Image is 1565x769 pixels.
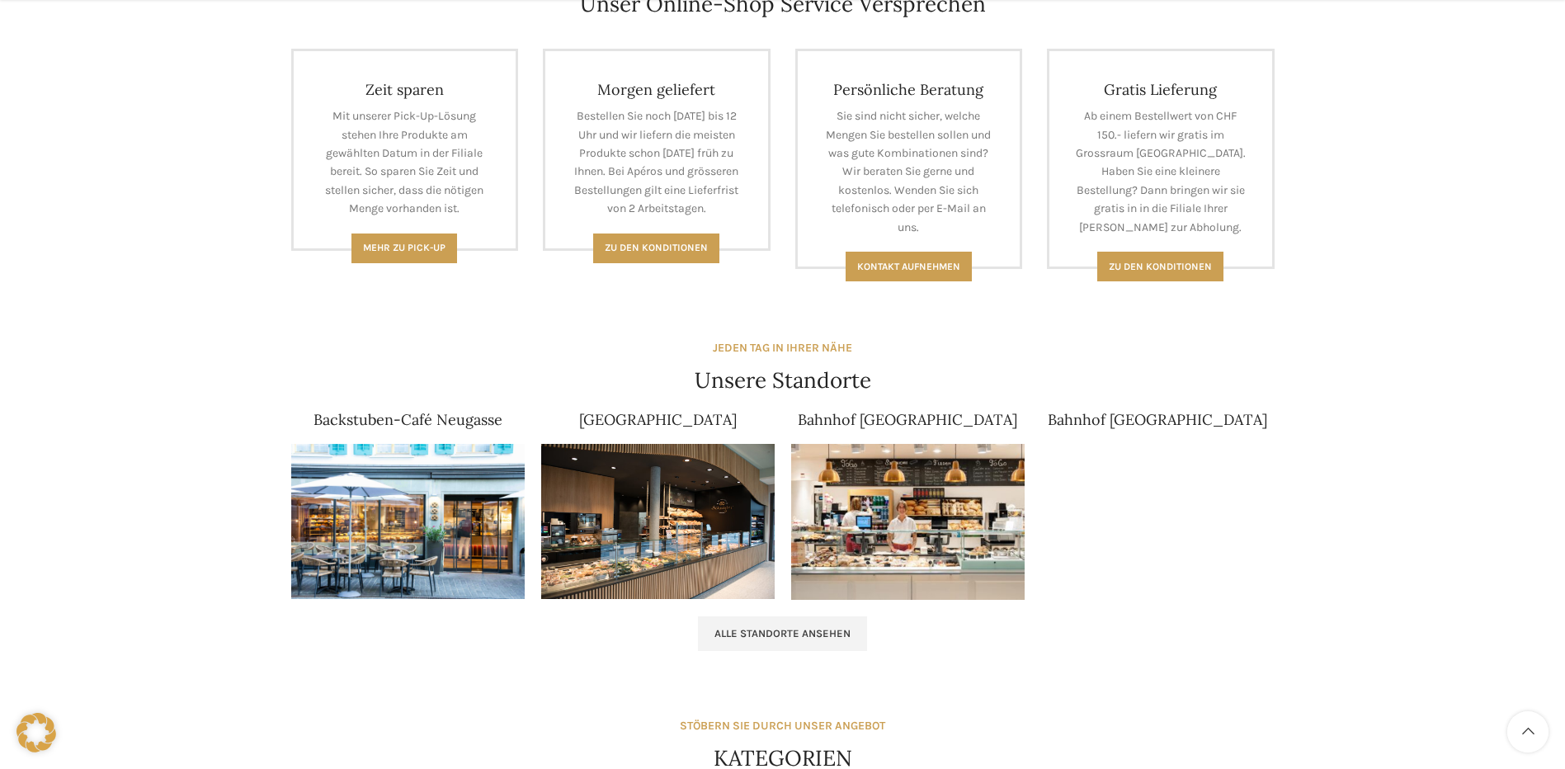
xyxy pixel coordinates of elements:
a: Alle Standorte ansehen [698,616,867,651]
p: Ab einem Bestellwert von CHF 150.- liefern wir gratis im Grossraum [GEOGRAPHIC_DATA]. Haben Sie e... [1074,107,1247,237]
p: Sie sind nicht sicher, welche Mengen Sie bestellen sollen und was gute Kombinationen sind? Wir be... [823,107,996,237]
a: [GEOGRAPHIC_DATA] [579,410,737,429]
span: Zu den konditionen [1109,261,1212,272]
span: Kontakt aufnehmen [857,261,960,272]
h4: Morgen geliefert [570,80,743,99]
a: Scroll to top button [1507,711,1549,752]
p: Bestellen Sie noch [DATE] bis 12 Uhr und wir liefern die meisten Produkte schon [DATE] früh zu Ih... [570,107,743,218]
a: Zu den Konditionen [593,234,719,263]
span: Mehr zu Pick-Up [363,242,445,253]
h4: Zeit sparen [318,80,492,99]
a: Mehr zu Pick-Up [351,234,457,263]
a: Backstuben-Café Neugasse [313,410,502,429]
h4: Gratis Lieferung [1074,80,1247,99]
a: Kontakt aufnehmen [846,252,972,281]
a: Bahnhof [GEOGRAPHIC_DATA] [798,410,1017,429]
span: Alle Standorte ansehen [714,627,851,640]
div: JEDEN TAG IN IHRER NÄHE [713,339,852,357]
span: Zu den Konditionen [605,242,708,253]
a: Bahnhof [GEOGRAPHIC_DATA] [1048,410,1267,429]
a: Zu den konditionen [1097,252,1223,281]
div: STÖBERN SIE DURCH UNSER ANGEBOT [680,717,885,735]
h4: Unsere Standorte [695,366,871,395]
h4: Persönliche Beratung [823,80,996,99]
p: Mit unserer Pick-Up-Lösung stehen Ihre Produkte am gewählten Datum in der Filiale bereit. So spar... [318,107,492,218]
